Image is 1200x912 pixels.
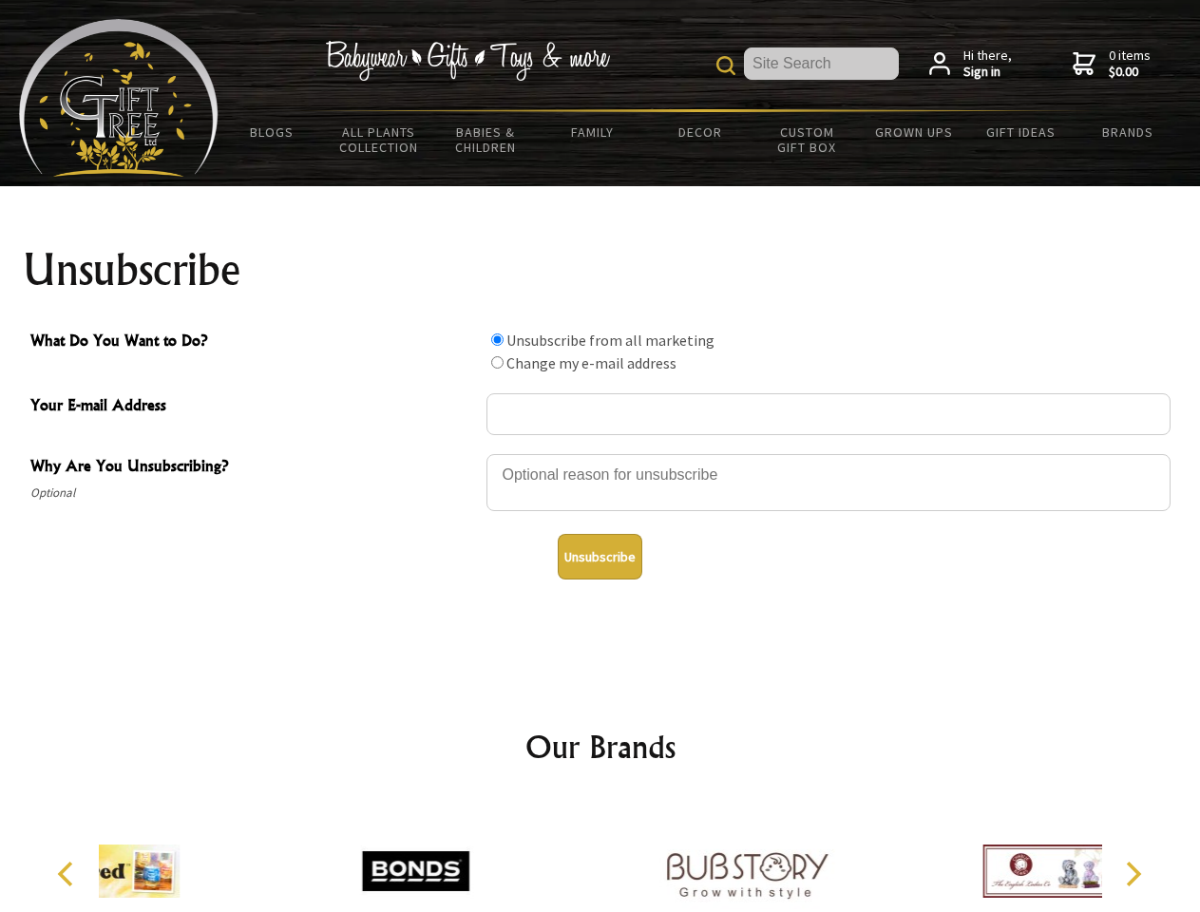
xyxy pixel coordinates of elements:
span: What Do You Want to Do? [30,329,477,356]
button: Previous [48,853,89,895]
span: Why Are You Unsubscribing? [30,454,477,482]
a: Brands [1075,112,1182,152]
a: Babies & Children [432,112,540,167]
h1: Unsubscribe [23,247,1178,293]
a: BLOGS [219,112,326,152]
a: 0 items$0.00 [1073,47,1151,81]
img: Babywear - Gifts - Toys & more [325,41,610,81]
strong: $0.00 [1109,64,1151,81]
span: Optional [30,482,477,504]
button: Unsubscribe [558,534,642,579]
h2: Our Brands [38,724,1163,769]
label: Change my e-mail address [506,353,676,372]
span: Your E-mail Address [30,393,477,421]
input: What Do You Want to Do? [491,333,504,346]
button: Next [1112,853,1153,895]
a: Family [540,112,647,152]
a: Gift Ideas [967,112,1075,152]
label: Unsubscribe from all marketing [506,331,714,350]
strong: Sign in [963,64,1012,81]
input: Your E-mail Address [486,393,1171,435]
textarea: Why Are You Unsubscribing? [486,454,1171,511]
input: Site Search [744,47,899,80]
a: Grown Ups [860,112,967,152]
img: product search [716,56,735,75]
a: Decor [646,112,753,152]
img: Babyware - Gifts - Toys and more... [19,19,219,177]
span: 0 items [1109,47,1151,81]
a: Hi there,Sign in [929,47,1012,81]
input: What Do You Want to Do? [491,356,504,369]
span: Hi there, [963,47,1012,81]
a: Custom Gift Box [753,112,861,167]
a: All Plants Collection [326,112,433,167]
